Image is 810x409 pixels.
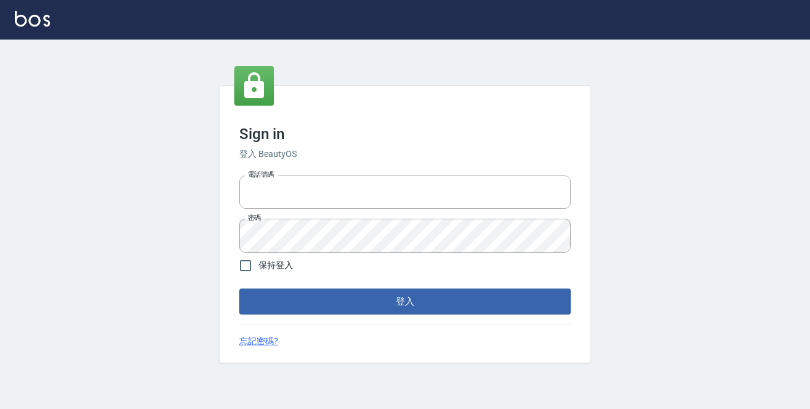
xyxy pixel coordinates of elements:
img: Logo [15,11,50,27]
h6: 登入 BeautyOS [239,148,571,161]
label: 密碼 [248,213,261,222]
button: 登入 [239,289,571,314]
a: 忘記密碼? [239,335,278,348]
label: 電話號碼 [248,170,274,179]
span: 保持登入 [258,259,293,272]
h3: Sign in [239,125,571,143]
